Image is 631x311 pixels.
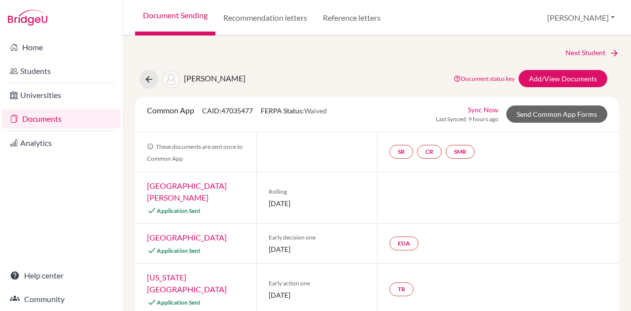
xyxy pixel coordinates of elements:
span: [PERSON_NAME] [184,73,245,83]
a: Sync Now [468,104,498,115]
button: [PERSON_NAME] [543,8,619,27]
img: Bridge-U [8,10,47,26]
a: Universities [2,85,121,105]
span: Application Sent [157,247,201,254]
span: These documents are sent once to Common App [147,143,243,162]
span: Early decision one [269,233,366,242]
span: Rolling [269,187,366,196]
a: EDA [389,237,419,250]
span: Waived [304,106,327,115]
a: Send Common App Forms [506,105,607,123]
a: Analytics [2,133,121,153]
span: Last Synced: 9 hours ago [436,115,498,124]
span: Application Sent [157,299,201,306]
a: [GEOGRAPHIC_DATA][PERSON_NAME] [147,181,227,202]
a: Add/View Documents [519,70,607,87]
a: Students [2,61,121,81]
a: Documents [2,109,121,129]
span: CAID: 47035477 [202,106,253,115]
a: [GEOGRAPHIC_DATA] [147,233,227,242]
span: Common App [147,105,194,115]
a: CR [417,145,442,159]
a: Home [2,37,121,57]
span: FERPA Status: [261,106,327,115]
span: Early action one [269,279,366,288]
a: Community [2,289,121,309]
a: TR [389,282,414,296]
a: Document status key [454,75,515,82]
a: Help center [2,266,121,285]
a: Next Student [565,47,619,58]
span: [DATE] [269,290,366,300]
a: SMR [446,145,475,159]
span: [DATE] [269,198,366,208]
a: [US_STATE][GEOGRAPHIC_DATA] [147,273,227,294]
a: SR [389,145,413,159]
span: Application Sent [157,207,201,214]
span: [DATE] [269,244,366,254]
